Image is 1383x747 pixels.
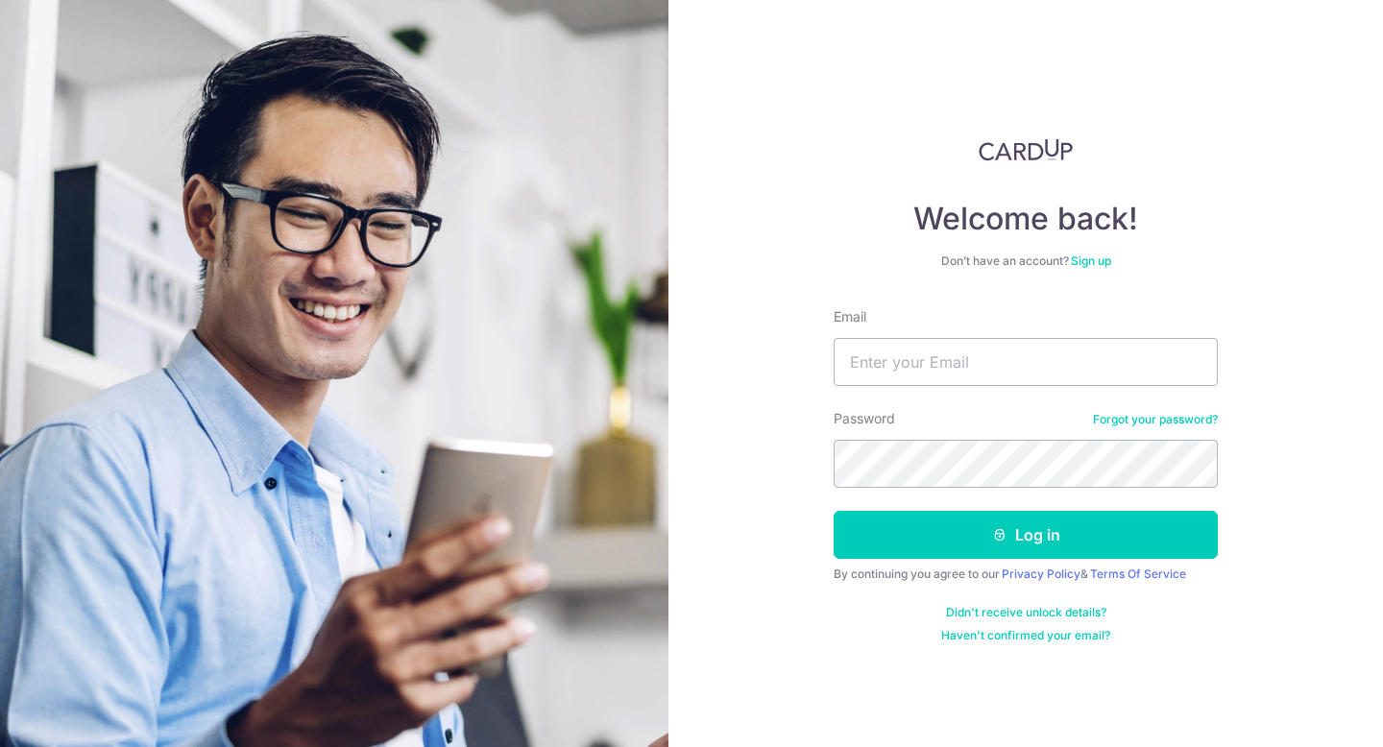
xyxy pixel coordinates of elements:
[834,409,895,428] label: Password
[946,605,1106,620] a: Didn't receive unlock details?
[834,253,1218,269] div: Don’t have an account?
[941,628,1110,643] a: Haven't confirmed your email?
[1093,412,1218,427] a: Forgot your password?
[834,511,1218,559] button: Log in
[834,200,1218,238] h4: Welcome back!
[834,566,1218,582] div: By continuing you agree to our &
[834,338,1218,386] input: Enter your Email
[979,138,1073,161] img: CardUp Logo
[1002,566,1080,581] a: Privacy Policy
[1071,253,1111,268] a: Sign up
[834,307,866,326] label: Email
[1090,566,1186,581] a: Terms Of Service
